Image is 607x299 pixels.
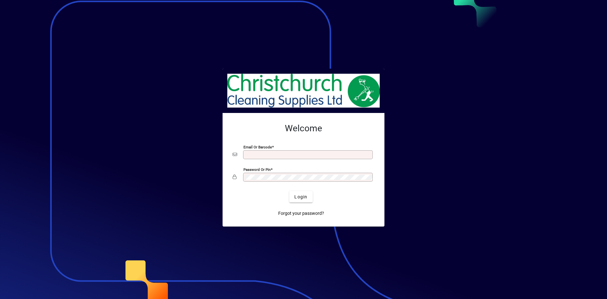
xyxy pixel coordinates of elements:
[294,194,307,200] span: Login
[278,210,324,217] span: Forgot your password?
[243,167,271,172] mat-label: Password or Pin
[289,191,312,202] button: Login
[276,208,327,219] a: Forgot your password?
[243,145,272,149] mat-label: Email or Barcode
[233,123,374,134] h2: Welcome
